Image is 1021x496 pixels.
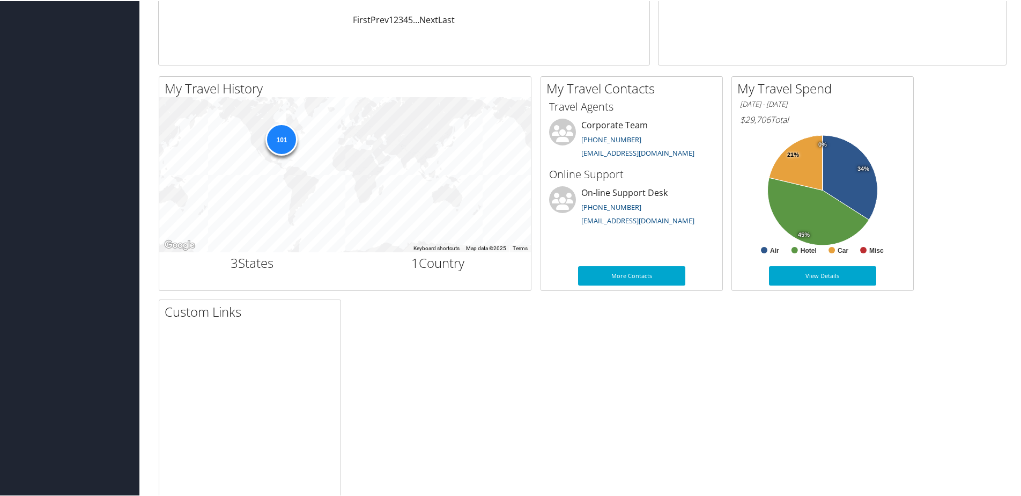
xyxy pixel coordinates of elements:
[165,78,531,97] h2: My Travel History
[737,78,913,97] h2: My Travel Spend
[869,246,884,253] text: Misc
[549,166,714,181] h3: Online Support
[581,201,641,211] a: [PHONE_NUMBER]
[513,244,528,250] a: Terms (opens in new tab)
[818,141,827,147] tspan: 0%
[578,265,685,285] a: More Contacts
[581,134,641,143] a: [PHONE_NUMBER]
[394,13,398,25] a: 2
[546,78,722,97] h2: My Travel Contacts
[389,13,394,25] a: 1
[798,231,810,237] tspan: 45%
[408,13,413,25] a: 5
[769,265,876,285] a: View Details
[740,113,771,125] span: $29,706
[787,151,799,157] tspan: 21%
[549,98,714,113] h3: Travel Agents
[413,244,460,251] button: Keyboard shortcuts
[167,253,337,271] h2: States
[770,246,779,253] text: Air
[411,253,419,271] span: 1
[857,165,869,171] tspan: 34%
[838,246,848,253] text: Car
[466,244,506,250] span: Map data ©2025
[162,237,197,251] a: Open this area in Google Maps (opens a new window)
[265,122,298,154] div: 101
[740,98,905,108] h6: [DATE] - [DATE]
[544,185,720,229] li: On-line Support Desk
[403,13,408,25] a: 4
[398,13,403,25] a: 3
[353,13,371,25] a: First
[419,13,438,25] a: Next
[371,13,389,25] a: Prev
[740,113,905,125] h6: Total
[581,147,694,157] a: [EMAIL_ADDRESS][DOMAIN_NAME]
[801,246,817,253] text: Hotel
[413,13,419,25] span: …
[162,237,197,251] img: Google
[544,118,720,162] li: Corporate Team
[438,13,455,25] a: Last
[353,253,523,271] h2: Country
[231,253,238,271] span: 3
[165,302,341,320] h2: Custom Links
[581,215,694,224] a: [EMAIL_ADDRESS][DOMAIN_NAME]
